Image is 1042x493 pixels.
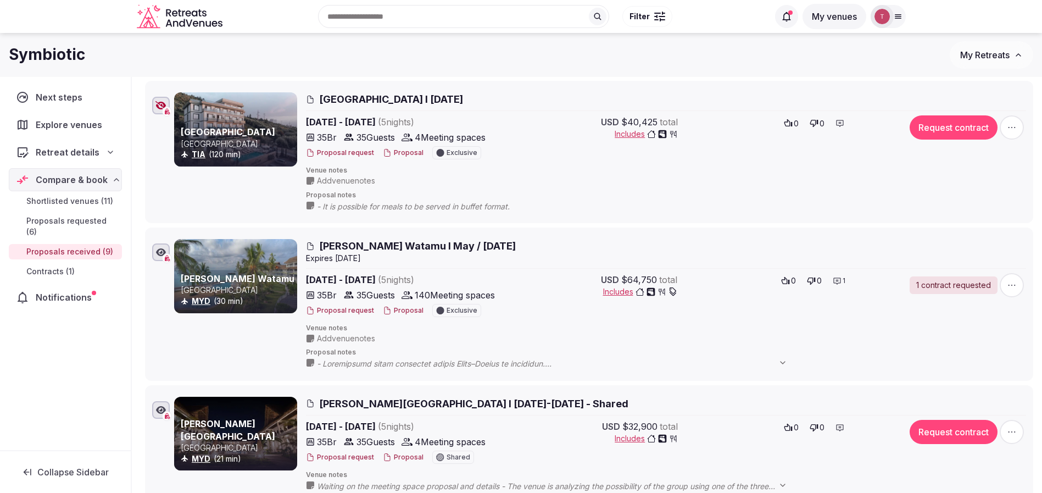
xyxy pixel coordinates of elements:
span: ( 5 night s ) [378,117,414,128]
button: 0 [781,115,802,131]
span: Venue notes [306,470,1026,480]
p: [GEOGRAPHIC_DATA] [181,285,295,296]
a: 1 contract requested [910,276,998,294]
a: Visit the homepage [137,4,225,29]
a: Proposals requested (6) [9,213,122,240]
span: Venue notes [306,324,1026,333]
span: USD [601,115,619,129]
button: 0 [806,115,828,131]
a: Notifications [9,286,122,309]
span: 4 Meeting spaces [415,131,486,144]
a: MYD [192,454,210,463]
span: [DATE] - [DATE] [306,420,499,433]
a: [GEOGRAPHIC_DATA] [181,126,275,137]
span: My Retreats [960,49,1010,60]
span: ( 5 night s ) [378,274,414,285]
span: 35 Br [317,289,337,302]
a: Shortlisted venues (11) [9,193,122,209]
a: [PERSON_NAME][GEOGRAPHIC_DATA] [181,418,275,441]
span: Explore venues [36,118,107,131]
span: 35 Br [317,435,337,448]
span: total [659,273,677,286]
span: Retreat details [36,146,99,159]
button: Request contract [910,420,998,444]
span: $32,900 [622,420,657,433]
span: $64,750 [621,273,657,286]
span: Shortlisted venues (11) [26,196,113,207]
span: 35 Guests [356,289,395,302]
span: Collapse Sidebar [37,467,109,478]
button: 0 [804,273,825,289]
span: Next steps [36,91,87,104]
span: 140 Meeting spaces [415,289,495,302]
button: My Retreats [950,41,1033,69]
span: Compare & book [36,173,108,186]
span: 0 [794,118,799,129]
button: Includes [615,129,678,140]
span: 35 Br [317,131,337,144]
button: My venues [803,4,866,29]
button: Proposal [383,306,424,315]
span: Venue notes [306,166,1026,175]
span: USD [602,420,620,433]
button: Includes [615,433,678,444]
span: Proposal notes [306,348,1026,357]
a: TIA [192,149,205,159]
span: Add venue notes [317,175,375,186]
a: MYD [192,296,210,306]
span: - Loremipsumd sitam consectet adipis Elits–Doeius te incididun. - Utla etd mag aliqua enimadmin –... [317,358,798,369]
span: Exclusive [447,307,477,314]
div: Expire s [DATE] [306,253,1026,264]
button: Proposal [383,453,424,462]
span: total [660,420,678,433]
button: Proposal request [306,453,374,462]
span: $40,425 [621,115,657,129]
span: USD [601,273,619,286]
span: total [660,115,678,129]
a: Next steps [9,86,122,109]
button: Collapse Sidebar [9,460,122,484]
span: ( 5 night s ) [378,421,414,432]
button: 0 [781,420,802,435]
span: Waiting on the meeting space proposal and details - The venue is analyzing the possibility of the... [317,481,798,492]
span: 0 [817,275,822,286]
a: Explore venues [9,113,122,136]
a: Contracts (1) [9,264,122,279]
span: Filter [629,11,650,22]
span: [PERSON_NAME] Watamu I May / [DATE] [319,239,516,253]
button: 0 [806,420,828,435]
span: [GEOGRAPHIC_DATA] I [DATE] [319,92,463,106]
p: [GEOGRAPHIC_DATA] [181,442,295,453]
span: 4 Meeting spaces [415,435,486,448]
span: [PERSON_NAME][GEOGRAPHIC_DATA] I [DATE]-[DATE] - Shared [319,397,628,411]
span: 1 [843,276,845,286]
span: 0 [820,118,824,129]
button: 1 [829,273,849,289]
span: 0 [820,422,824,433]
span: Notifications [36,291,96,304]
span: 35 Guests [356,131,395,144]
span: Proposals requested (6) [26,215,118,237]
span: Exclusive [447,149,477,156]
span: Contracts (1) [26,266,75,277]
button: Proposal request [306,306,374,315]
span: Shared [447,454,470,461]
img: Thiago Martins [874,9,890,24]
div: (120 min) [181,149,295,160]
svg: Retreats and Venues company logo [137,4,225,29]
span: Proposals received (9) [26,246,113,257]
button: Proposal request [306,148,374,158]
span: Proposal notes [306,191,1026,200]
p: [GEOGRAPHIC_DATA] [181,139,295,149]
div: (21 min) [181,453,295,464]
span: Add venue notes [317,333,375,344]
button: Proposal [383,148,424,158]
div: (30 min) [181,296,295,307]
button: 0 [778,273,799,289]
a: My venues [803,11,866,22]
span: [DATE] - [DATE] [306,115,499,129]
a: Proposals received (9) [9,244,122,259]
span: 0 [791,275,796,286]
